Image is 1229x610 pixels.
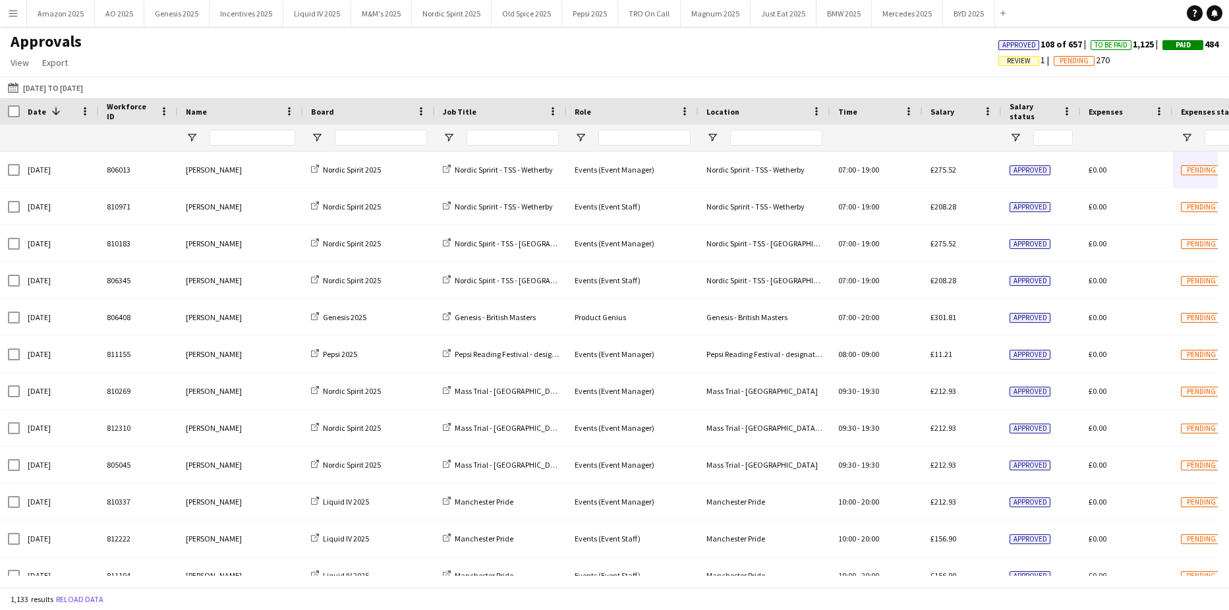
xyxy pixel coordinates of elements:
a: Nordic Spirit 2025 [311,386,381,396]
span: Workforce ID [107,101,154,121]
button: Pepsi 2025 [562,1,618,26]
span: £212.93 [930,497,956,507]
input: Board Filter Input [335,130,427,146]
span: Nordic Spririt - TSS - Wetherby [455,165,553,175]
button: Old Spice 2025 [492,1,562,26]
a: Pepsi 2025 [311,349,357,359]
a: Nordic Spririt - TSS - Wetherby [443,202,553,211]
span: Approved [1010,276,1050,286]
span: - [857,238,860,248]
div: Events (Event Manager) [567,336,699,372]
span: £0.00 [1089,202,1106,211]
span: 19:00 [861,202,879,211]
div: Nordic Spirit - TSS - [GEOGRAPHIC_DATA] [699,225,830,262]
button: Liquid IV 2025 [283,1,351,26]
div: [DATE] [20,188,99,225]
div: 810269 [99,373,178,409]
span: £0.00 [1089,460,1106,470]
span: Liquid IV 2025 [323,570,369,580]
span: 07:00 [838,202,856,211]
span: Nordic Spirit 2025 [323,238,381,248]
span: Job Title [443,107,476,117]
span: £212.93 [930,386,956,396]
span: £156.90 [930,570,956,580]
div: [DATE] [20,299,99,335]
span: Nordic Spirit 2025 [323,275,381,285]
button: Open Filter Menu [706,132,718,144]
span: £212.93 [930,460,956,470]
a: View [5,54,34,71]
a: Nordic Spirit - TSS - [GEOGRAPHIC_DATA] [443,238,591,248]
div: Product Genius [567,299,699,335]
span: £208.28 [930,275,956,285]
span: £208.28 [930,202,956,211]
span: - [857,423,860,433]
span: Mass Trial - [GEOGRAPHIC_DATA] [455,460,566,470]
span: Approved [1010,571,1050,581]
span: Approved [1010,165,1050,175]
span: Approved [1010,313,1050,323]
span: Genesis - British Masters [455,312,536,322]
span: Approved [1002,41,1036,49]
span: 10:00 [838,497,856,507]
span: 20:00 [861,497,879,507]
div: Mass Trial - [GEOGRAPHIC_DATA] [699,373,830,409]
span: 07:00 [838,165,856,175]
span: 09:30 [838,386,856,396]
button: Incentives 2025 [210,1,283,26]
a: Genesis 2025 [311,312,366,322]
span: - [857,165,860,175]
span: Pending [1181,350,1222,360]
span: £0.00 [1089,570,1106,580]
div: Events (Event Manager) [567,225,699,262]
div: Events (Event Manager) [567,152,699,188]
div: [DATE] [20,410,99,446]
button: Open Filter Menu [1181,132,1193,144]
span: Nordic Spririt - TSS - Wetherby [455,202,553,211]
span: Pending [1181,460,1222,470]
span: Pending [1181,387,1222,397]
button: Open Filter Menu [575,132,586,144]
div: [PERSON_NAME] [178,520,303,557]
div: [PERSON_NAME] [178,484,303,520]
div: Nordic Spririt - TSS - Wetherby [699,152,830,188]
a: Manchester Pride [443,534,513,543]
div: 811155 [99,336,178,372]
a: Liquid IV 2025 [311,570,369,580]
span: 19:00 [861,238,879,248]
span: £301.81 [930,312,956,322]
span: 484 [1162,38,1218,50]
span: Approved [1010,497,1050,507]
a: Nordic Spirit 2025 [311,202,381,211]
span: 19:00 [861,275,879,285]
button: M&M's 2025 [351,1,412,26]
span: £275.52 [930,165,956,175]
div: Pepsi Reading Festival - designated driver cost [699,336,830,372]
span: Approved [1010,350,1050,360]
span: 270 [1054,54,1110,66]
div: [PERSON_NAME] [178,188,303,225]
button: AO 2025 [95,1,144,26]
span: Date [28,107,46,117]
span: Pending [1181,571,1222,581]
span: 07:00 [838,312,856,322]
span: 19:30 [861,460,879,470]
div: Manchester Pride [699,557,830,594]
div: [PERSON_NAME] [178,225,303,262]
div: [PERSON_NAME] [178,373,303,409]
span: Paid [1176,41,1191,49]
span: £0.00 [1089,275,1106,285]
a: Manchester Pride [443,497,513,507]
span: Approved [1010,460,1050,470]
button: Genesis 2025 [144,1,210,26]
div: 810337 [99,484,178,520]
span: Pending [1181,313,1222,323]
div: Nordic Spirit - TSS - [GEOGRAPHIC_DATA] [699,262,830,298]
input: Name Filter Input [210,130,295,146]
button: Amazon 2025 [27,1,95,26]
span: - [857,386,860,396]
div: [DATE] [20,520,99,557]
a: Mass Trial - [GEOGRAPHIC_DATA] [443,386,566,396]
div: [PERSON_NAME] [178,152,303,188]
span: Salary status [1010,101,1057,121]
